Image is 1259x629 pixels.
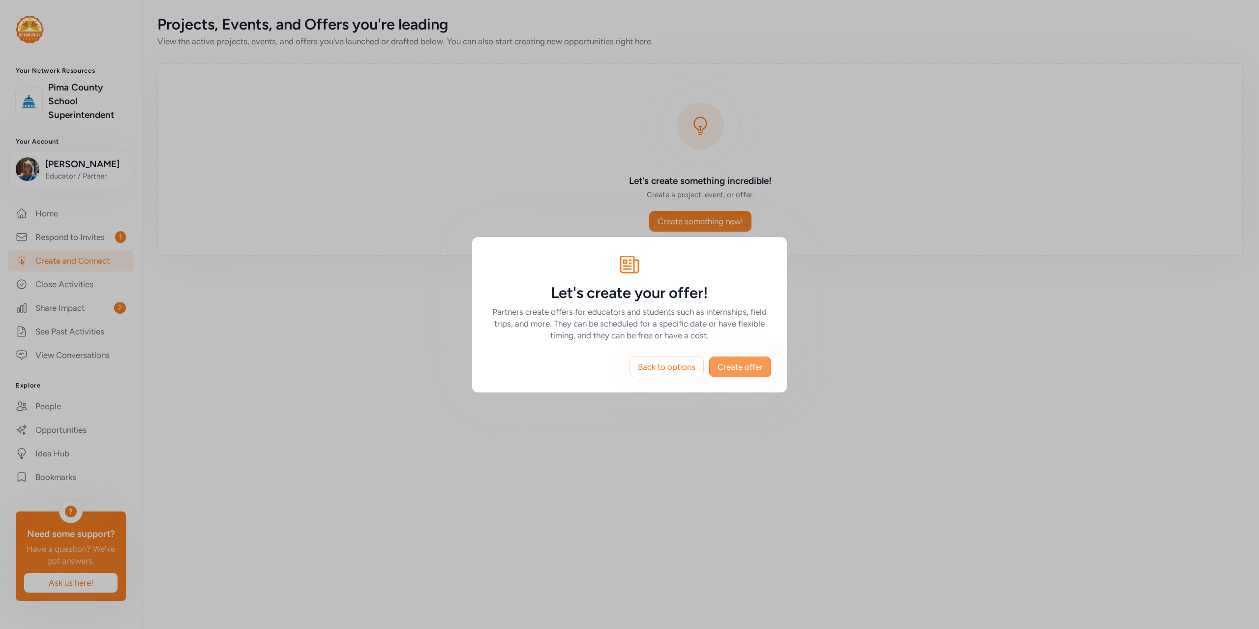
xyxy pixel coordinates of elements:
h6: Partners create offers for educators and students such as internships, field trips, and more. The... [488,306,771,341]
span: Create offer [718,361,763,373]
h5: Let's create your offer! [488,284,771,302]
button: Create offer [709,357,771,377]
span: Back to options [638,361,695,373]
button: Back to options [629,357,704,377]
